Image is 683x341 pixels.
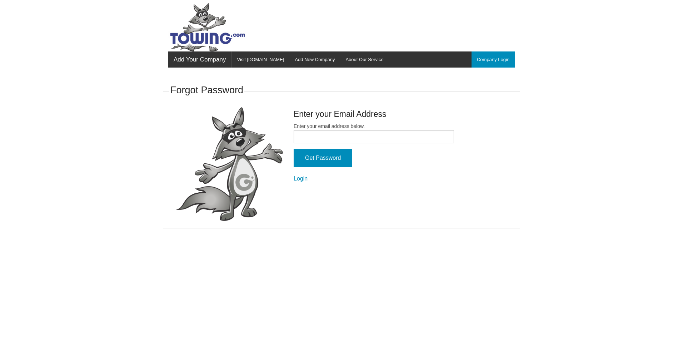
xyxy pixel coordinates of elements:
img: Towing.com Logo [168,3,247,51]
a: Add New Company [289,51,340,68]
a: Visit [DOMAIN_NAME] [232,51,290,68]
a: Login [294,176,308,182]
a: Company Login [472,51,515,68]
label: Enter your email address below. [294,123,454,143]
input: Enter your email address below. [294,130,454,143]
a: About Our Service [340,51,389,68]
input: Get Password [294,149,352,167]
img: fox-Presenting.png [176,107,283,221]
h4: Enter your Email Address [294,108,454,120]
a: Add Your Company [168,51,231,68]
h3: Forgot Password [170,84,243,97]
